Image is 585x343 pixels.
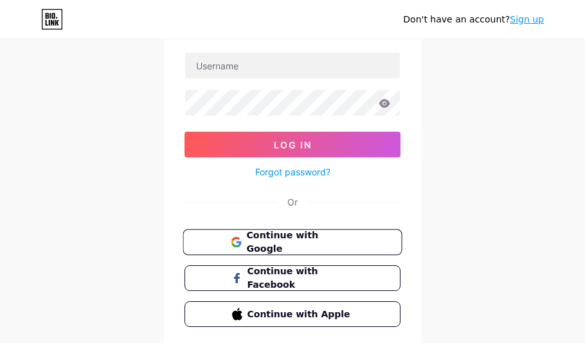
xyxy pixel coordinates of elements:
[403,13,544,26] div: Don't have an account?
[184,132,401,157] button: Log In
[248,265,354,292] span: Continue with Facebook
[287,195,298,209] div: Or
[248,308,354,321] span: Continue with Apple
[274,139,312,150] span: Log In
[184,229,401,255] a: Continue with Google
[183,229,402,256] button: Continue with Google
[184,301,401,327] button: Continue with Apple
[510,14,544,24] a: Sign up
[255,165,330,179] a: Forgot password?
[184,265,401,291] button: Continue with Facebook
[185,53,400,78] input: Username
[246,229,354,256] span: Continue with Google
